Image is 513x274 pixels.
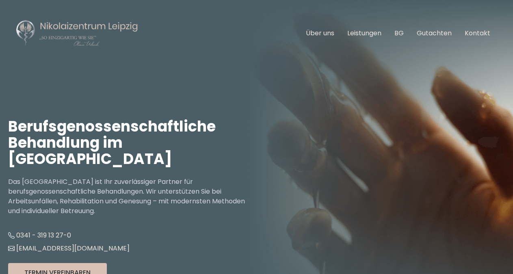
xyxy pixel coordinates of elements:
[306,28,334,38] a: Über uns
[465,28,490,38] a: Kontakt
[347,28,381,38] a: Leistungen
[8,119,257,167] h1: Berufsgenossenschaftliche Behandlung im [GEOGRAPHIC_DATA]
[8,244,130,253] a: [EMAIL_ADDRESS][DOMAIN_NAME]
[16,19,138,47] img: Nikolaizentrum Leipzig Logo
[394,28,404,38] a: BG
[8,231,71,240] a: 0341 - 319 13 27-0
[417,28,452,38] a: Gutachten
[8,177,257,216] p: Das [GEOGRAPHIC_DATA] ist Ihr zuverlässiger Partner für berufsgenossenschaftliche Behandlungen. W...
